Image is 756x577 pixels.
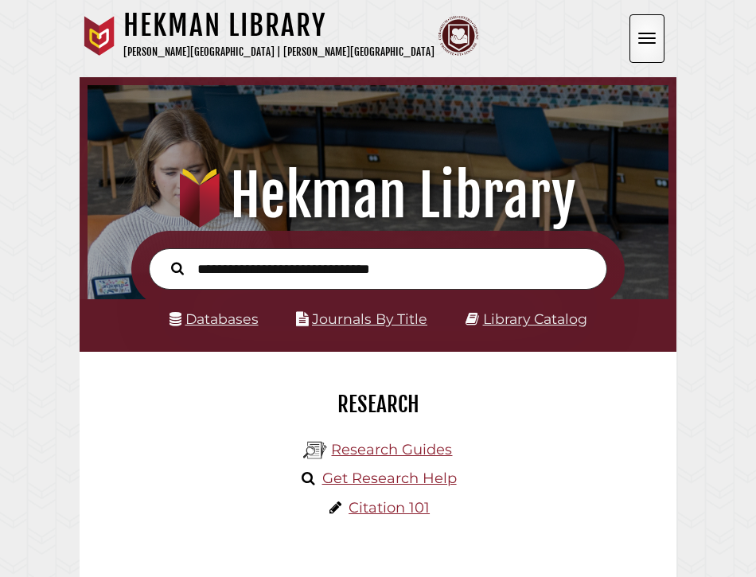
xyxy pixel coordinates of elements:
p: [PERSON_NAME][GEOGRAPHIC_DATA] | [PERSON_NAME][GEOGRAPHIC_DATA] [123,43,435,61]
a: Citation 101 [349,499,430,517]
a: Library Catalog [483,310,587,327]
h1: Hekman Library [99,161,657,231]
a: Research Guides [331,441,452,458]
img: Calvin University [80,16,119,56]
i: Search [171,262,184,276]
img: Calvin Theological Seminary [438,16,478,56]
a: Get Research Help [322,470,457,487]
img: Hekman Library Logo [303,439,327,462]
button: Open the menu [629,14,664,63]
h2: Research [92,391,664,418]
button: Search [163,258,192,278]
a: Journals By Title [312,310,427,327]
h1: Hekman Library [123,8,435,43]
a: Databases [170,310,259,327]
